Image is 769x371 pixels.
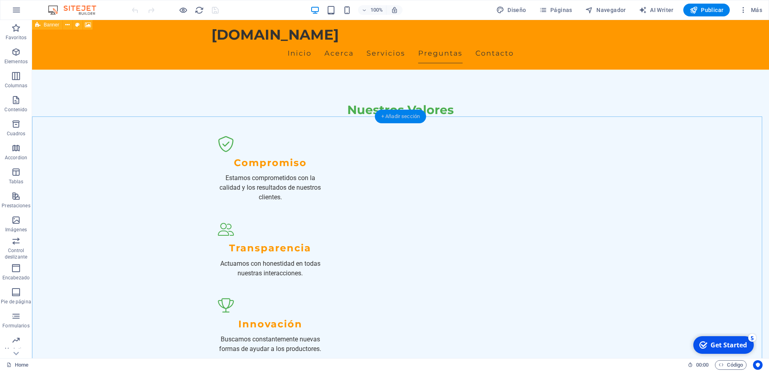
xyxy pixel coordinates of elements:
[536,4,576,16] button: Páginas
[6,34,26,41] p: Favoritos
[391,6,398,14] i: Al redimensionar, ajustar el nivel de zoom automáticamente para ajustarse al dispositivo elegido.
[493,4,529,16] button: Diseño
[370,5,383,15] h6: 100%
[22,8,58,16] div: Get Started
[582,4,629,16] button: Navegador
[496,6,526,14] span: Diseño
[6,360,28,370] a: Haz clic para cancelar la selección y doble clic para abrir páginas
[194,5,204,15] button: reload
[539,6,572,14] span: Páginas
[4,106,27,113] p: Contenido
[690,6,724,14] span: Publicar
[683,4,730,16] button: Publicar
[493,4,529,16] div: Diseño (Ctrl+Alt+Y)
[195,6,204,15] i: Volver a cargar página
[178,5,188,15] button: Haz clic para salir del modo de previsualización y seguir editando
[5,227,27,233] p: Imágenes
[59,1,67,9] div: 5
[4,58,28,65] p: Elementos
[375,110,426,123] div: + Añadir sección
[696,360,709,370] span: 00 00
[702,362,703,368] span: :
[5,154,27,161] p: Accordion
[715,360,747,370] button: Código
[4,3,65,21] div: Get Started 5 items remaining, 0% complete
[2,203,30,209] p: Prestaciones
[5,347,27,353] p: Marketing
[753,360,763,370] button: Usercentrics
[585,6,626,14] span: Navegador
[739,6,762,14] span: Más
[2,275,30,281] p: Encabezado
[736,4,765,16] button: Más
[719,360,743,370] span: Código
[46,5,106,15] img: Editor Logo
[5,82,28,89] p: Columnas
[688,360,709,370] h6: Tiempo de la sesión
[636,4,677,16] button: AI Writer
[1,299,31,305] p: Pie de página
[639,6,674,14] span: AI Writer
[7,130,26,137] p: Cuadros
[358,5,387,15] button: 100%
[9,178,24,185] p: Tablas
[44,22,59,27] span: Banner
[2,323,29,329] p: Formularios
